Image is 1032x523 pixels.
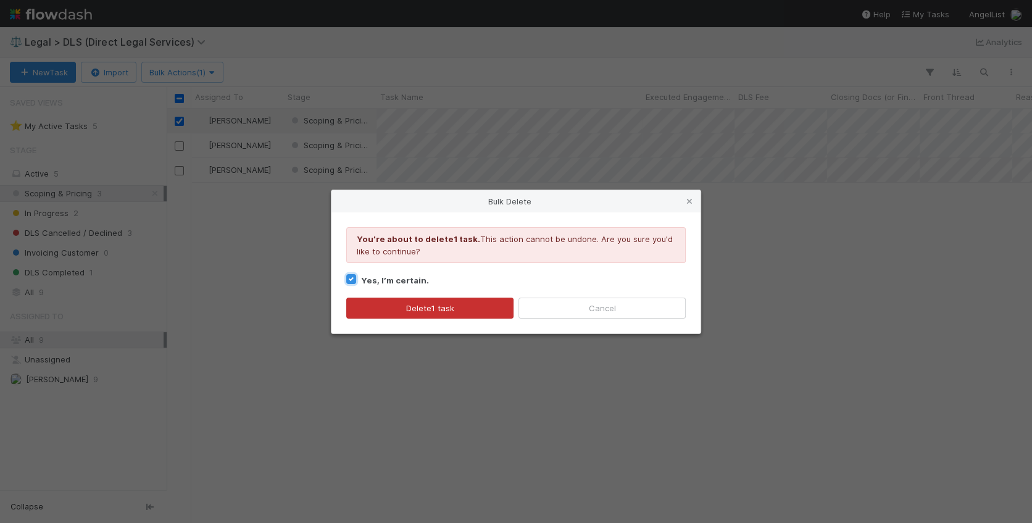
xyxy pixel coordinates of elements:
div: Bulk Delete [331,190,701,212]
strong: Youʼre about to delete 1 task . [357,234,480,244]
button: Delete1 task [346,298,514,319]
div: This action cannot be undone. Are you sure youʼd like to continue? [346,227,686,263]
button: Cancel [518,298,686,319]
strong: Yes, I’m certain. [361,275,429,285]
